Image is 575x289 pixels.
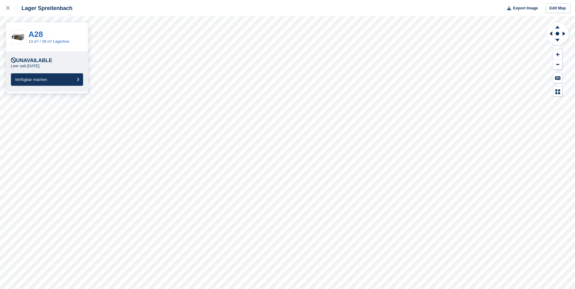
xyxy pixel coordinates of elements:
[11,32,25,42] img: 13,00%20qm-unit.jpg
[28,30,43,39] a: A28
[503,3,538,13] button: Export Image
[11,58,52,64] div: Unavailable
[553,60,562,70] button: Zoom Out
[15,77,47,82] span: Verfügbar machen
[553,87,562,97] button: Map Legend
[513,5,538,11] span: Export Image
[545,3,570,13] a: Edit Map
[553,73,562,83] button: Keyboard Shortcuts
[553,50,562,60] button: Zoom In
[11,64,39,68] p: Leer seit [DATE]
[11,73,83,86] button: Verfügbar machen
[16,5,72,12] div: Lager Spreitenbach
[28,39,69,44] a: 13 m² / 39 m³ Lagerbox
